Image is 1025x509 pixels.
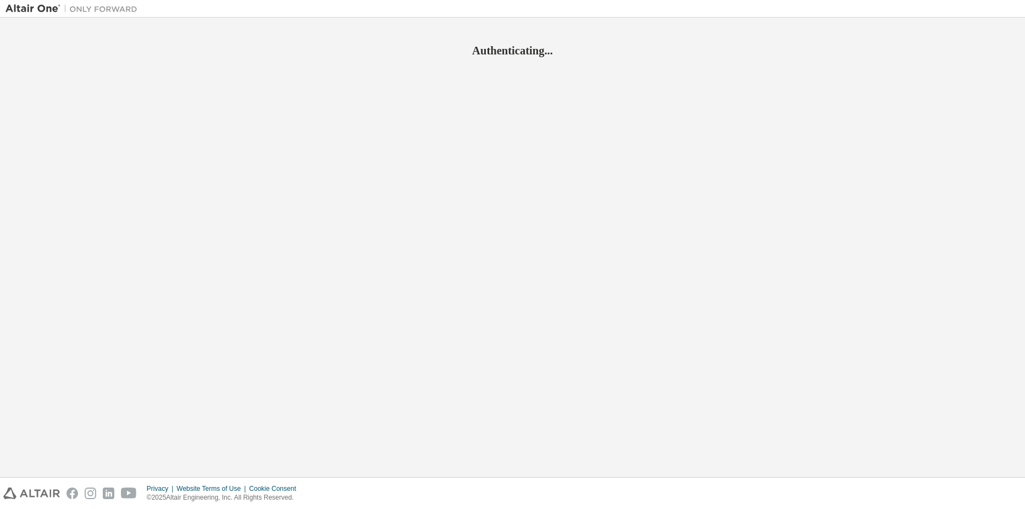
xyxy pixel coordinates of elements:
img: youtube.svg [121,488,137,499]
h2: Authenticating... [5,43,1020,58]
div: Cookie Consent [249,484,302,493]
img: instagram.svg [85,488,96,499]
img: altair_logo.svg [3,488,60,499]
div: Website Terms of Use [176,484,249,493]
img: linkedin.svg [103,488,114,499]
div: Privacy [147,484,176,493]
p: © 2025 Altair Engineering, Inc. All Rights Reserved. [147,493,303,502]
img: facebook.svg [67,488,78,499]
img: Altair One [5,3,143,14]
